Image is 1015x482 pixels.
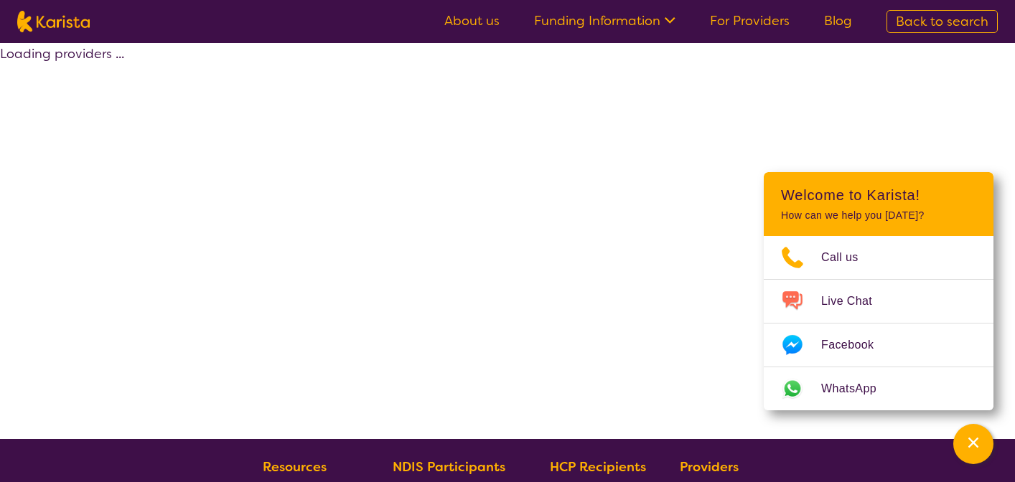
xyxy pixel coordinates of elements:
[764,367,993,410] a: Web link opens in a new tab.
[781,186,976,204] h2: Welcome to Karista!
[821,334,891,356] span: Facebook
[534,12,675,29] a: Funding Information
[764,236,993,410] ul: Choose channel
[550,458,646,476] b: HCP Recipients
[824,12,852,29] a: Blog
[710,12,790,29] a: For Providers
[821,247,876,268] span: Call us
[764,172,993,410] div: Channel Menu
[393,458,505,476] b: NDIS Participants
[821,290,889,312] span: Live Chat
[821,378,894,400] span: WhatsApp
[896,13,988,30] span: Back to search
[17,11,90,32] img: Karista logo
[444,12,500,29] a: About us
[953,424,993,464] button: Channel Menu
[680,458,739,476] b: Providers
[263,458,327,476] b: Resources
[887,10,998,33] a: Back to search
[781,209,976,222] p: How can we help you [DATE]?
